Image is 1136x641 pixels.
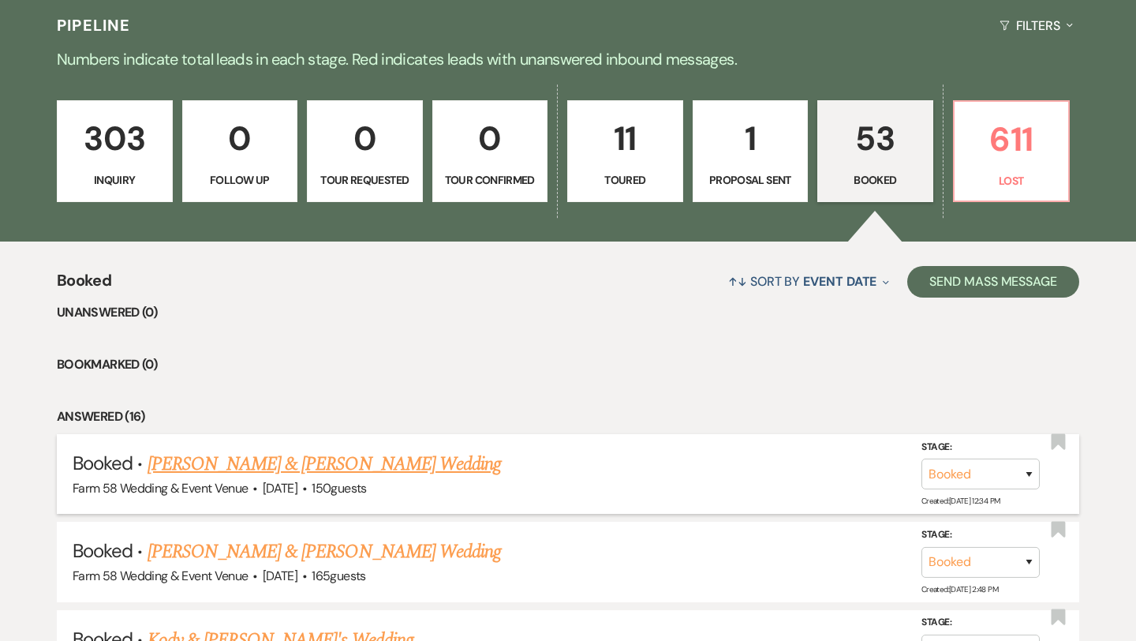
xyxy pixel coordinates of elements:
a: [PERSON_NAME] & [PERSON_NAME] Wedding [148,450,501,478]
button: Send Mass Message [907,266,1079,298]
p: Tour Requested [317,171,413,189]
li: Unanswered (0) [57,302,1079,323]
p: 303 [67,112,163,165]
span: Booked [57,268,111,302]
span: Created: [DATE] 12:34 PM [921,496,1000,506]
a: 53Booked [817,100,933,203]
button: Filters [993,5,1079,47]
p: 611 [964,113,1059,166]
label: Stage: [921,527,1040,544]
p: 0 [443,112,538,165]
p: 53 [828,112,923,165]
button: Sort By Event Date [722,261,895,302]
p: Tour Confirmed [443,171,538,189]
span: Farm 58 Wedding & Event Venue [73,480,248,497]
span: 150 guests [312,480,366,497]
span: [DATE] [263,568,297,584]
a: 303Inquiry [57,100,173,203]
p: 0 [192,112,288,165]
label: Stage: [921,614,1040,632]
span: [DATE] [263,480,297,497]
h3: Pipeline [57,14,131,36]
p: Booked [828,171,923,189]
p: 0 [317,112,413,165]
p: Toured [577,171,673,189]
span: Booked [73,538,133,563]
span: Booked [73,451,133,475]
a: 611Lost [953,100,1071,203]
a: [PERSON_NAME] & [PERSON_NAME] Wedding [148,538,501,566]
p: Follow Up [192,171,288,189]
a: 0Follow Up [182,100,298,203]
p: 1 [703,112,798,165]
a: 0Tour Requested [307,100,423,203]
li: Answered (16) [57,407,1079,427]
a: 11Toured [567,100,683,203]
a: 1Proposal Sent [693,100,809,203]
label: Stage: [921,439,1040,456]
a: 0Tour Confirmed [432,100,548,203]
span: Event Date [803,273,876,290]
p: Inquiry [67,171,163,189]
span: ↑↓ [728,273,747,290]
span: 165 guests [312,568,365,584]
span: Farm 58 Wedding & Event Venue [73,568,248,584]
li: Bookmarked (0) [57,354,1079,375]
p: Proposal Sent [703,171,798,189]
span: Created: [DATE] 2:48 PM [921,584,998,594]
p: 11 [577,112,673,165]
p: Lost [964,172,1059,189]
